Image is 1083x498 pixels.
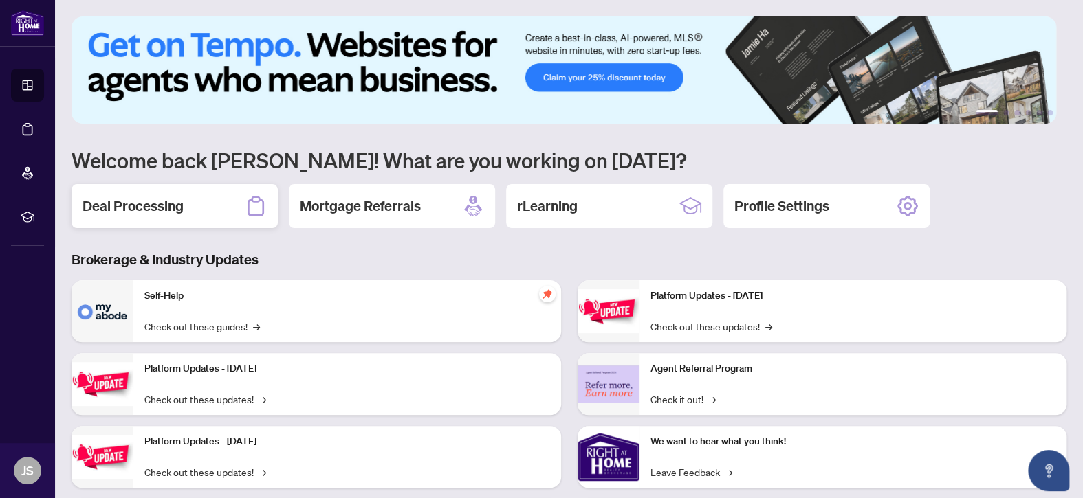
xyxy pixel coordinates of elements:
[517,196,578,216] h2: rLearning
[144,361,550,376] p: Platform Updates - [DATE]
[1036,110,1042,115] button: 5
[578,365,639,403] img: Agent Referral Program
[259,392,266,407] span: →
[578,426,639,488] img: We want to hear what you think!
[144,319,260,334] a: Check out these guides!→
[83,196,184,216] h2: Deal Processing
[253,319,260,334] span: →
[144,392,266,407] a: Check out these updates!→
[734,196,829,216] h2: Profile Settings
[21,461,34,480] span: JS
[72,280,133,342] img: Self-Help
[765,319,772,334] span: →
[1014,110,1020,115] button: 3
[578,289,639,332] img: Platform Updates - June 23, 2025
[144,434,550,449] p: Platform Updates - [DATE]
[725,464,732,479] span: →
[72,16,1056,124] img: Slide 0
[650,288,1056,304] p: Platform Updates - [DATE]
[1025,110,1031,115] button: 4
[650,434,1056,449] p: We want to hear what you think!
[1003,110,1009,115] button: 2
[1047,110,1053,115] button: 6
[72,362,133,405] img: Platform Updates - September 16, 2025
[539,286,556,302] span: pushpin
[300,196,421,216] h2: Mortgage Referrals
[144,464,266,479] a: Check out these updates!→
[72,147,1066,173] h1: Welcome back [PERSON_NAME]! What are you working on [DATE]?
[144,288,550,304] p: Self-Help
[650,361,1056,376] p: Agent Referral Program
[259,464,266,479] span: →
[709,392,716,407] span: →
[650,319,772,334] a: Check out these updates!→
[650,464,732,479] a: Leave Feedback→
[1028,450,1069,491] button: Open asap
[11,10,44,36] img: logo
[72,250,1066,269] h3: Brokerage & Industry Updates
[976,110,998,115] button: 1
[650,392,716,407] a: Check it out!→
[72,435,133,478] img: Platform Updates - July 21, 2025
